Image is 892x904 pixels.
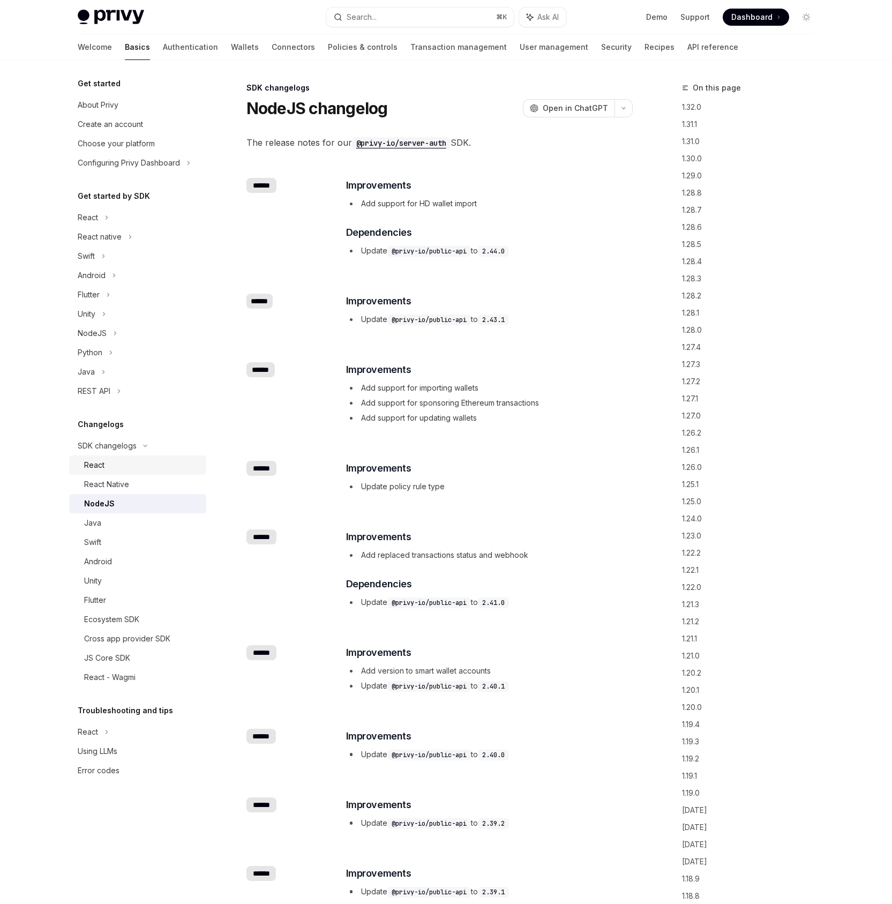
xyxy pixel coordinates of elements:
[682,339,823,356] a: 1.27.4
[69,742,206,761] a: Using LLMs
[163,34,218,60] a: Authentication
[69,629,206,648] a: Cross app provider SDK
[682,356,823,373] a: 1.27.3
[84,652,130,664] div: JS Core SDK
[69,591,206,610] a: Flutter
[78,77,121,90] h5: Get started
[682,424,823,442] a: 1.26.2
[69,115,206,134] a: Create an account
[682,836,823,853] a: [DATE]
[328,34,398,60] a: Policies & controls
[682,527,823,544] a: 1.23.0
[682,733,823,750] a: 1.19.3
[682,767,823,785] a: 1.19.1
[387,818,471,829] code: @privy-io/public-api
[682,819,823,836] a: [DATE]
[520,34,588,60] a: User management
[69,513,206,533] a: Java
[798,9,815,26] button: Toggle dark mode
[346,549,632,562] li: Add replaced transactions status and webhook
[352,137,451,149] code: @privy-io/server-auth
[78,745,117,758] div: Using LLMs
[387,597,471,608] code: @privy-io/public-api
[682,287,823,304] a: 1.28.2
[78,439,137,452] div: SDK changelogs
[69,533,206,552] a: Swift
[84,497,115,510] div: NodeJS
[682,579,823,596] a: 1.22.0
[478,246,509,257] code: 2.44.0
[682,442,823,459] a: 1.26.1
[682,99,823,116] a: 1.32.0
[346,397,632,409] li: Add support for sponsoring Ethereum transactions
[346,197,632,210] li: Add support for HD wallet import
[346,529,411,544] span: Improvements
[78,726,98,738] div: React
[231,34,259,60] a: Wallets
[346,577,412,592] span: Dependencies
[346,178,411,193] span: Improvements
[682,630,823,647] a: 1.21.1
[346,596,632,609] li: Update to
[410,34,507,60] a: Transaction management
[84,632,170,645] div: Cross app provider SDK
[346,412,632,424] li: Add support for updating wallets
[346,645,411,660] span: Improvements
[682,219,823,236] a: 1.28.6
[69,134,206,153] a: Choose your platform
[78,230,122,243] div: React native
[682,544,823,562] a: 1.22.2
[78,308,95,320] div: Unity
[78,269,106,282] div: Android
[346,362,411,377] span: Improvements
[78,118,143,131] div: Create an account
[723,9,789,26] a: Dashboard
[682,716,823,733] a: 1.19.4
[346,313,632,326] li: Update to
[346,748,632,761] li: Update to
[84,594,106,607] div: Flutter
[84,671,136,684] div: React - Wagmi
[78,137,155,150] div: Choose your platform
[125,34,150,60] a: Basics
[78,10,144,25] img: light logo
[69,761,206,780] a: Error codes
[346,866,411,881] span: Improvements
[682,390,823,407] a: 1.27.1
[496,13,507,21] span: ⌘ K
[84,574,102,587] div: Unity
[693,81,741,94] span: On this page
[682,476,823,493] a: 1.25.1
[346,664,632,677] li: Add version to smart wallet accounts
[478,887,509,898] code: 2.39.1
[682,647,823,664] a: 1.21.0
[682,201,823,219] a: 1.28.7
[682,407,823,424] a: 1.27.0
[78,34,112,60] a: Welcome
[78,704,173,717] h5: Troubleshooting and tips
[682,750,823,767] a: 1.19.2
[682,373,823,390] a: 1.27.2
[387,887,471,898] code: @privy-io/public-api
[69,668,206,687] a: React - Wagmi
[346,729,411,744] span: Improvements
[682,510,823,527] a: 1.24.0
[543,103,608,114] span: Open in ChatGPT
[682,253,823,270] a: 1.28.4
[682,562,823,579] a: 1.22.1
[387,681,471,692] code: @privy-io/public-api
[69,552,206,571] a: Android
[682,167,823,184] a: 1.29.0
[246,83,633,93] div: SDK changelogs
[78,418,124,431] h5: Changelogs
[69,648,206,668] a: JS Core SDK
[478,750,509,760] code: 2.40.0
[682,493,823,510] a: 1.25.0
[387,315,471,325] code: @privy-io/public-api
[646,12,668,23] a: Demo
[346,797,411,812] span: Improvements
[682,664,823,682] a: 1.20.2
[84,517,101,529] div: Java
[731,12,773,23] span: Dashboard
[78,385,110,398] div: REST API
